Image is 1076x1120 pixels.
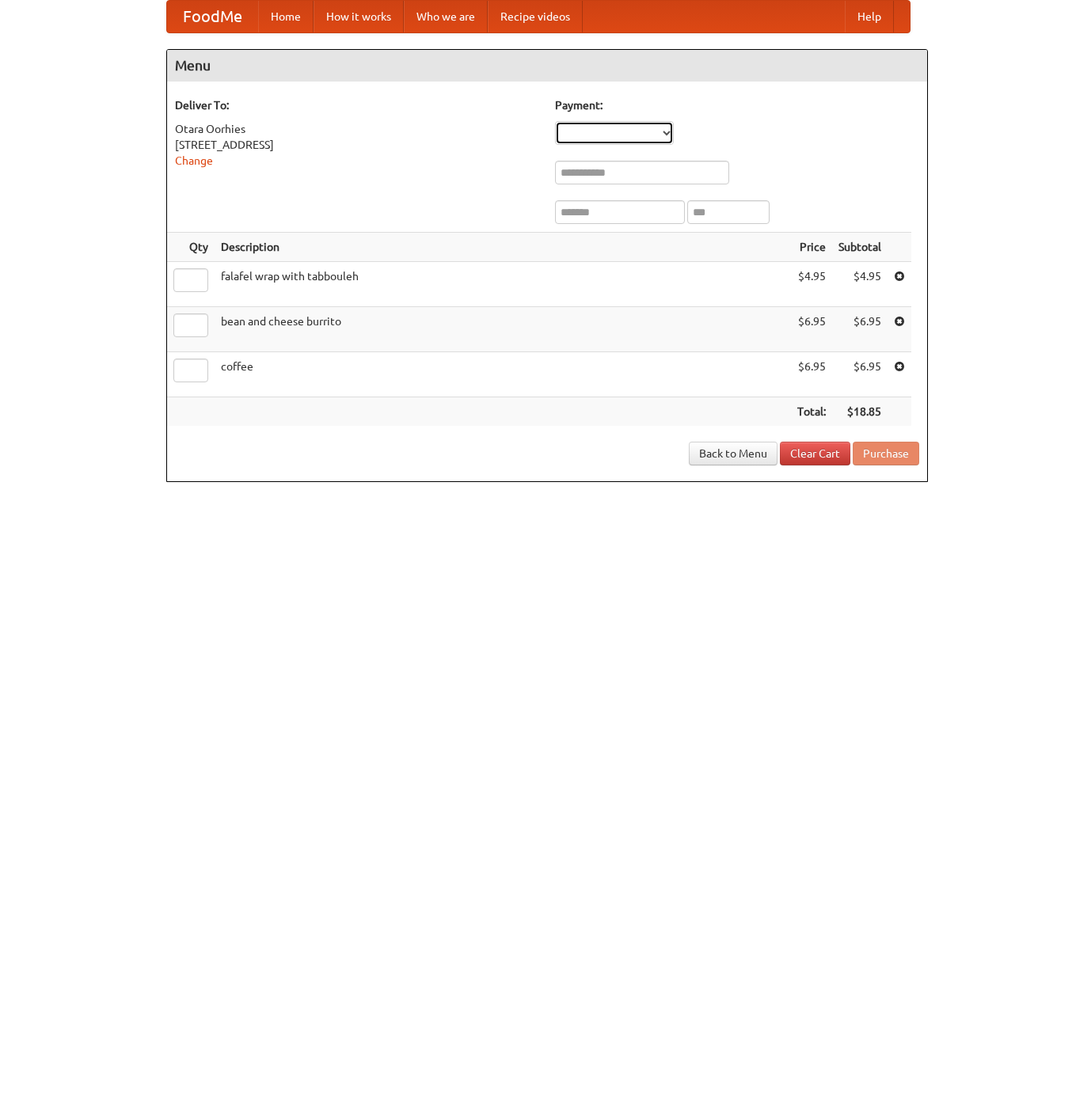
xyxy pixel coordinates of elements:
[175,97,539,113] h5: Deliver To:
[215,262,791,307] td: falafel wrap with tabbouleh
[845,1,894,32] a: Help
[832,233,888,262] th: Subtotal
[791,233,832,262] th: Price
[791,262,832,307] td: $4.95
[215,233,791,262] th: Description
[555,97,919,113] h5: Payment:
[314,1,404,32] a: How it works
[215,307,791,352] td: bean and cheese burrito
[175,154,213,167] a: Change
[832,397,888,427] th: $18.85
[832,307,888,352] td: $6.95
[780,442,850,465] a: Clear Cart
[689,442,778,465] a: Back to Menu
[167,50,927,82] h4: Menu
[791,307,832,352] td: $6.95
[167,1,258,32] a: FoodMe
[853,442,919,465] button: Purchase
[215,352,791,397] td: coffee
[832,262,888,307] td: $4.95
[167,233,215,262] th: Qty
[404,1,488,32] a: Who we are
[791,397,832,427] th: Total:
[488,1,583,32] a: Recipe videos
[175,137,539,153] div: [STREET_ADDRESS]
[258,1,314,32] a: Home
[175,121,539,137] div: Otara Oorhies
[832,352,888,397] td: $6.95
[791,352,832,397] td: $6.95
